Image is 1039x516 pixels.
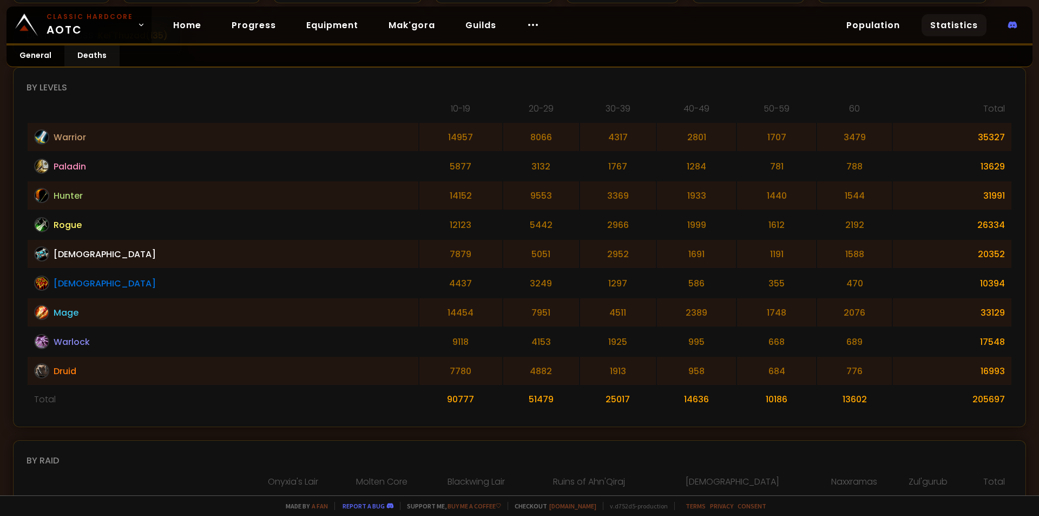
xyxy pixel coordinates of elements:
a: Classic HardcoreAOTC [6,6,152,43]
td: 5877 [419,152,502,180]
a: Home [165,14,210,36]
span: [DEMOGRAPHIC_DATA] [54,277,156,290]
span: Paladin [54,160,86,173]
td: 13602 [817,386,891,413]
span: Made by [279,502,328,510]
span: Warrior [54,130,86,144]
a: Deaths [64,45,120,67]
td: 1925 [580,328,656,356]
td: 1440 [737,181,816,210]
td: 90777 [419,386,502,413]
td: 1691 [657,240,736,268]
td: 10186 [737,386,816,413]
td: 1999 [657,211,736,239]
a: General [6,45,64,67]
td: 586 [657,269,736,297]
td: 2389 [657,298,736,326]
td: 668 [737,328,816,356]
th: [DEMOGRAPHIC_DATA] [652,475,813,495]
th: Total [893,102,1011,122]
td: 12123 [419,211,502,239]
a: a fan [312,502,328,510]
a: Guilds [457,14,505,36]
td: 5442 [503,211,579,239]
td: 355 [737,269,816,297]
td: 1297 [580,269,656,297]
span: [DEMOGRAPHIC_DATA] [54,247,156,261]
span: Checkout [508,502,596,510]
td: 781 [737,152,816,180]
td: 2076 [817,298,891,326]
td: 1913 [580,357,656,385]
a: Consent [738,502,766,510]
th: Naxxramas [814,475,893,495]
th: Total [963,475,1011,495]
a: Report a bug [343,502,385,510]
a: Statistics [922,14,987,36]
td: 788 [817,152,891,180]
td: 7879 [419,240,502,268]
td: 3479 [817,123,891,151]
td: 1767 [580,152,656,180]
td: 1933 [657,181,736,210]
span: Hunter [54,189,83,203]
td: 7951 [503,298,579,326]
td: 13629 [893,152,1011,180]
td: 20352 [893,240,1011,268]
td: 17548 [893,328,1011,356]
th: 60 [817,102,891,122]
td: 1284 [657,152,736,180]
th: Onyxia's Lair [249,475,336,495]
th: 10-19 [419,102,502,122]
span: Warlock [54,335,90,349]
th: 30-39 [580,102,656,122]
td: 4511 [580,298,656,326]
a: Equipment [298,14,367,36]
th: 40-49 [657,102,736,122]
td: 5051 [503,240,579,268]
div: By raid [27,454,1012,467]
td: 35327 [893,123,1011,151]
td: 1544 [817,181,891,210]
td: 9553 [503,181,579,210]
td: 3369 [580,181,656,210]
td: 1588 [817,240,891,268]
td: 995 [657,328,736,356]
td: 2966 [580,211,656,239]
a: Buy me a coffee [448,502,501,510]
td: 776 [817,357,891,385]
td: 33129 [893,298,1011,326]
a: Privacy [710,502,733,510]
span: Rogue [54,218,82,232]
td: 205697 [893,386,1011,413]
td: 8066 [503,123,579,151]
td: 26334 [893,211,1011,239]
td: 7780 [419,357,502,385]
td: 31991 [893,181,1011,210]
td: 4317 [580,123,656,151]
td: 4437 [419,269,502,297]
span: Druid [54,364,76,378]
th: Ruins of Ahn'Qiraj [527,475,651,495]
th: 20-29 [503,102,579,122]
td: 14454 [419,298,502,326]
a: Progress [223,14,285,36]
th: Molten Core [337,475,426,495]
span: Support me, [400,502,501,510]
td: 14636 [657,386,736,413]
th: 50-59 [737,102,816,122]
td: 14152 [419,181,502,210]
a: Mak'gora [380,14,444,36]
td: 689 [817,328,891,356]
td: 2801 [657,123,736,151]
td: 1612 [737,211,816,239]
td: 16993 [893,357,1011,385]
td: 2952 [580,240,656,268]
a: Terms [686,502,706,510]
td: 9118 [419,328,502,356]
td: Total [28,386,418,413]
a: [DOMAIN_NAME] [549,502,596,510]
td: 1707 [737,123,816,151]
small: Classic Hardcore [47,12,133,22]
th: Blackwing Lair [427,475,526,495]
